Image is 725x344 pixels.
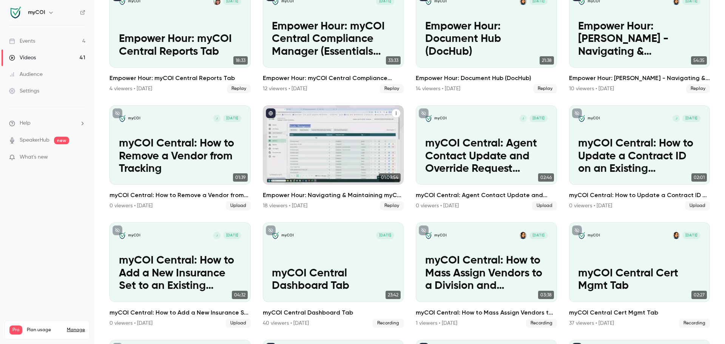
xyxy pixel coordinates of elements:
[110,105,251,210] a: myCOI Central: How to Remove a Vendor from TrackingmyCOIJ[DATE]myCOI Central: How to Remove a Ven...
[213,114,221,122] div: J
[263,191,404,200] h2: Empower Hour: Navigating & Maintaining myCOI Central
[272,20,394,59] p: Empower Hour: myCOI Central Compliance Manager (Essentials Customers Only)
[434,233,447,238] p: myCOI
[20,153,48,161] span: What's new
[9,87,39,95] div: Settings
[691,291,707,299] span: 02:27
[686,84,710,93] span: Replay
[281,233,294,238] p: myCOI
[578,20,700,59] p: Empower Hour: [PERSON_NAME] - Navigating & Maintaining myCOI Central
[685,201,710,210] span: Upload
[532,201,557,210] span: Upload
[572,225,582,235] button: unpublished
[416,74,557,83] h2: Empower Hour: Document Hub (DocHub)
[233,173,248,182] span: 01:39
[110,202,153,210] div: 0 viewers • [DATE]
[425,232,432,239] img: myCOI Central: How to Mass Assign Vendors to a Division and Insurance Set
[673,114,680,122] div: J
[682,115,700,122] span: [DATE]
[223,232,241,239] span: [DATE]
[673,232,680,239] img: Lauren Murray
[529,115,548,122] span: [DATE]
[266,108,276,118] button: published
[113,108,122,118] button: unpublished
[578,232,585,239] img: myCOI Central Cert Mgmt Tab
[416,202,459,210] div: 0 viewers • [DATE]
[110,222,251,327] a: myCOI Central: How to Add a New Insurance Set to an Existing DivisionmyCOIJ[DATE]myCOI Central: H...
[263,308,404,317] h2: myCOI Central Dashboard Tab
[416,319,457,327] div: 1 viewers • [DATE]
[272,267,394,293] p: myCOI Central Dashboard Tab
[569,85,614,93] div: 10 viewers • [DATE]
[416,105,557,210] a: myCOI Central: Agent Contact Update and Override Request FeaturemyCOIJ[DATE]myCOI Central: Agent ...
[9,119,85,127] li: help-dropdown-opener
[213,231,221,239] div: J
[9,71,43,78] div: Audience
[67,327,85,333] a: Manage
[110,319,153,327] div: 0 viewers • [DATE]
[691,173,707,182] span: 02:01
[373,319,404,328] span: Recording
[272,232,279,239] img: myCOI Central Dashboard Tab
[223,115,241,122] span: [DATE]
[416,308,557,317] h2: myCOI Central: How to Mass Assign Vendors to a Division and Insurance Set
[9,325,22,335] span: Pro
[569,74,710,83] h2: Empower Hour: [PERSON_NAME] - Navigating & Maintaining myCOI Central
[227,84,251,93] span: Replay
[27,327,62,333] span: Plan usage
[519,114,527,122] div: J
[128,116,140,121] p: myCOI
[416,222,557,327] a: myCOI Central: How to Mass Assign Vendors to a Division and Insurance SetmyCOILauren Murray[DATE]...
[232,291,248,299] span: 04:32
[569,105,710,210] a: myCOI Central: How to Update a Contract ID on an Existing Assignment in myCOImyCOIJ[DATE]myCOI Ce...
[9,37,35,45] div: Events
[110,308,251,317] h2: myCOI Central: How to Add a New Insurance Set to an Existing Division
[119,115,126,122] img: myCOI Central: How to Remove a Vendor from Tracking
[263,105,404,210] a: 01:09:54Empower Hour: Navigating & Maintaining myCOI Central18 viewers • [DATE]Replay
[679,319,710,328] span: Recording
[529,232,548,239] span: [DATE]
[263,222,404,327] a: myCOI Central Dashboard TabmyCOI[DATE]myCOI Central Dashboard Tab23:42myCOI Central Dashboard Tab...
[128,233,140,238] p: myCOI
[416,85,460,93] div: 14 viewers • [DATE]
[588,233,600,238] p: myCOI
[425,255,548,293] p: myCOI Central: How to Mass Assign Vendors to a Division and Insurance Set
[119,137,241,176] p: myCOI Central: How to Remove a Vendor from Tracking
[110,85,152,93] div: 4 viewers • [DATE]
[20,119,31,127] span: Help
[54,137,69,144] span: new
[682,232,700,239] span: [DATE]
[119,255,241,293] p: myCOI Central: How to Add a New Insurance Set to an Existing Division
[226,319,251,328] span: Upload
[119,232,126,239] img: myCOI Central: How to Add a New Insurance Set to an Existing Division
[386,291,401,299] span: 23:42
[425,20,548,59] p: Empower Hour: Document Hub (DocHub)
[578,115,585,122] img: myCOI Central: How to Update a Contract ID on an Existing Assignment in myCOI
[691,56,707,65] span: 54:35
[110,191,251,200] h2: myCOI Central: How to Remove a Vendor from Tracking
[419,108,429,118] button: unpublished
[9,54,36,62] div: Videos
[20,136,49,144] a: SpeakerHub
[588,116,600,121] p: myCOI
[110,105,251,210] li: myCOI Central: How to Remove a Vendor from Tracking
[578,267,700,293] p: myCOI Central Cert Mgmt Tab
[263,85,307,93] div: 12 viewers • [DATE]
[263,222,404,327] li: myCOI Central Dashboard Tab
[569,319,614,327] div: 37 viewers • [DATE]
[569,308,710,317] h2: myCOI Central Cert Mgmt Tab
[434,116,447,121] p: myCOI
[425,137,548,176] p: myCOI Central: Agent Contact Update and Override Request Feature
[419,225,429,235] button: unpublished
[113,225,122,235] button: unpublished
[233,56,248,65] span: 18:33
[540,56,554,65] span: 21:38
[9,6,22,19] img: myCOI
[425,115,432,122] img: myCOI Central: Agent Contact Update and Override Request Feature
[572,108,582,118] button: unpublished
[538,173,554,182] span: 02:46
[569,222,710,327] a: myCOI Central Cert Mgmt TabmyCOILauren Murray[DATE]myCOI Central Cert Mgmt Tab02:27myCOI Central ...
[380,84,404,93] span: Replay
[569,191,710,200] h2: myCOI Central: How to Update a Contract ID on an Existing Assignment in myCOI
[263,74,404,83] h2: Empower Hour: myCOI Central Compliance Manager (Essentials Customers Only)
